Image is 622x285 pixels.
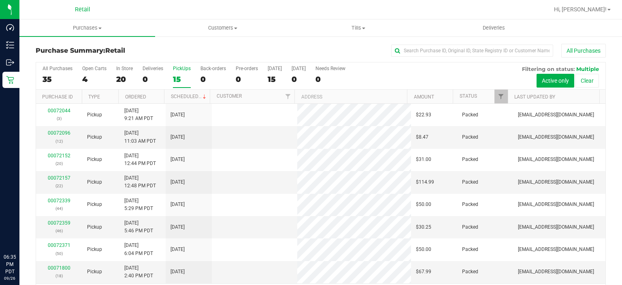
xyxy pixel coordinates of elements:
[518,133,594,141] span: [EMAIL_ADDRESS][DOMAIN_NAME]
[462,223,478,231] span: Packed
[41,115,77,122] p: (3)
[87,178,102,186] span: Pickup
[173,66,191,71] div: PickUps
[170,223,185,231] span: [DATE]
[116,66,133,71] div: In Store
[6,76,14,84] inline-svg: Retail
[200,66,226,71] div: Back-orders
[124,174,156,190] span: [DATE] 12:48 PM PDT
[124,242,153,257] span: [DATE] 6:04 PM PDT
[87,201,102,208] span: Pickup
[124,129,156,145] span: [DATE] 11:03 AM PDT
[124,107,153,122] span: [DATE] 9:21 AM PDT
[460,93,477,99] a: Status
[170,201,185,208] span: [DATE]
[87,133,102,141] span: Pickup
[87,246,102,253] span: Pickup
[155,24,290,32] span: Customers
[41,272,77,280] p: (18)
[41,250,77,257] p: (50)
[217,93,242,99] a: Customer
[171,94,208,99] a: Scheduled
[170,133,185,141] span: [DATE]
[48,242,70,248] a: 00072371
[75,6,90,13] span: Retail
[416,111,431,119] span: $22.93
[125,94,146,100] a: Ordered
[19,19,155,36] a: Purchases
[19,24,155,32] span: Purchases
[537,74,574,88] button: Active only
[6,58,14,66] inline-svg: Outbound
[82,75,107,84] div: 4
[518,178,594,186] span: [EMAIL_ADDRESS][DOMAIN_NAME]
[416,223,431,231] span: $30.25
[576,66,599,72] span: Multiple
[315,75,345,84] div: 0
[105,47,125,54] span: Retail
[82,66,107,71] div: Open Carts
[294,90,407,104] th: Address
[170,246,185,253] span: [DATE]
[291,19,426,36] a: Tills
[462,201,478,208] span: Packed
[416,246,431,253] span: $50.00
[48,153,70,159] a: 00072152
[170,178,185,186] span: [DATE]
[518,156,594,163] span: [EMAIL_ADDRESS][DOMAIN_NAME]
[315,66,345,71] div: Needs Review
[292,66,306,71] div: [DATE]
[87,223,102,231] span: Pickup
[518,223,594,231] span: [EMAIL_ADDRESS][DOMAIN_NAME]
[416,156,431,163] span: $31.00
[4,275,16,281] p: 09/26
[291,24,426,32] span: Tills
[518,268,594,276] span: [EMAIL_ADDRESS][DOMAIN_NAME]
[41,227,77,235] p: (46)
[155,19,291,36] a: Customers
[124,197,153,212] span: [DATE] 5:29 PM PDT
[48,108,70,114] a: 00072044
[236,75,258,84] div: 0
[124,152,156,167] span: [DATE] 12:44 PM PDT
[124,264,153,280] span: [DATE] 2:40 PM PDT
[416,178,434,186] span: $114.99
[41,160,77,167] p: (20)
[87,156,102,163] span: Pickup
[268,75,282,84] div: 15
[124,219,153,235] span: [DATE] 5:46 PM PDT
[48,175,70,181] a: 00072157
[88,94,100,100] a: Type
[8,220,32,244] iframe: Resource center
[36,47,226,54] h3: Purchase Summary:
[462,111,478,119] span: Packed
[514,94,555,100] a: Last Updated By
[143,75,163,84] div: 0
[200,75,226,84] div: 0
[561,44,606,58] button: All Purchases
[292,75,306,84] div: 0
[6,24,14,32] inline-svg: Dashboard
[41,205,77,212] p: (44)
[414,94,434,100] a: Amount
[494,90,508,103] a: Filter
[170,268,185,276] span: [DATE]
[173,75,191,84] div: 15
[281,90,294,103] a: Filter
[41,137,77,145] p: (12)
[170,111,185,119] span: [DATE]
[391,45,553,57] input: Search Purchase ID, Original ID, State Registry ID or Customer Name...
[48,130,70,136] a: 00072096
[48,265,70,271] a: 00071800
[116,75,133,84] div: 20
[518,111,594,119] span: [EMAIL_ADDRESS][DOMAIN_NAME]
[472,24,516,32] span: Deliveries
[518,201,594,208] span: [EMAIL_ADDRESS][DOMAIN_NAME]
[416,201,431,208] span: $50.00
[462,246,478,253] span: Packed
[575,74,599,88] button: Clear
[41,182,77,190] p: (22)
[43,66,72,71] div: All Purchases
[554,6,607,13] span: Hi, [PERSON_NAME]!
[48,220,70,226] a: 00072359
